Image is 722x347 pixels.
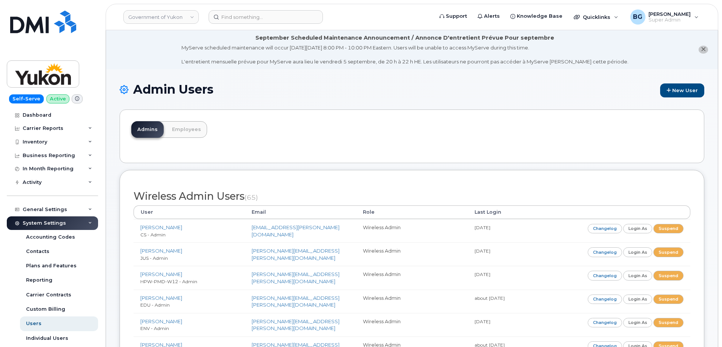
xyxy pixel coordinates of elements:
[134,205,245,219] th: User
[252,318,339,332] a: [PERSON_NAME][EMAIL_ADDRESS][PERSON_NAME][DOMAIN_NAME]
[166,121,207,138] a: Employees
[140,295,182,301] a: [PERSON_NAME]
[255,34,554,42] div: September Scheduled Maintenance Announcement / Annonce D'entretient Prévue Pour septembre
[140,325,169,331] small: ENV - Admin
[252,224,339,238] a: [EMAIL_ADDRESS][PERSON_NAME][DOMAIN_NAME]
[588,271,622,280] a: Changelog
[699,46,708,54] button: close notification
[653,318,684,327] a: Suspend
[356,266,467,289] td: Wireless Admin
[356,313,467,336] td: Wireless Admin
[134,191,690,202] h2: Wireless Admin Users
[623,318,653,327] a: Login as
[120,83,704,97] h1: Admin Users
[356,219,467,242] td: Wireless Admin
[468,205,579,219] th: Last Login
[588,318,622,327] a: Changelog
[252,271,339,284] a: [PERSON_NAME][EMAIL_ADDRESS][PERSON_NAME][DOMAIN_NAME]
[475,295,505,301] small: about [DATE]
[140,255,168,261] small: JUS - Admin
[475,248,490,254] small: [DATE]
[245,205,356,219] th: Email
[244,193,258,201] small: (65)
[140,279,197,284] small: HPW-PMD-W12 - Admin
[653,271,684,280] a: Suspend
[140,232,166,238] small: CS - Admin
[140,224,182,230] a: [PERSON_NAME]
[356,290,467,313] td: Wireless Admin
[588,224,622,233] a: Changelog
[140,248,182,254] a: [PERSON_NAME]
[140,271,182,277] a: [PERSON_NAME]
[653,247,684,257] a: Suspend
[475,225,490,230] small: [DATE]
[588,295,622,304] a: Changelog
[140,302,170,308] small: EDU - Admin
[623,271,653,280] a: Login as
[623,247,653,257] a: Login as
[475,319,490,324] small: [DATE]
[588,247,622,257] a: Changelog
[623,295,653,304] a: Login as
[653,224,684,233] a: Suspend
[356,242,467,266] td: Wireless Admin
[252,295,339,308] a: [PERSON_NAME][EMAIL_ADDRESS][PERSON_NAME][DOMAIN_NAME]
[475,271,490,277] small: [DATE]
[181,44,628,65] div: MyServe scheduled maintenance will occur [DATE][DATE] 8:00 PM - 10:00 PM Eastern. Users will be u...
[140,318,182,324] a: [PERSON_NAME]
[252,248,339,261] a: [PERSON_NAME][EMAIL_ADDRESS][PERSON_NAME][DOMAIN_NAME]
[623,224,653,233] a: Login as
[653,295,684,304] a: Suspend
[356,205,467,219] th: Role
[131,121,164,138] a: Admins
[660,83,704,97] a: New User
